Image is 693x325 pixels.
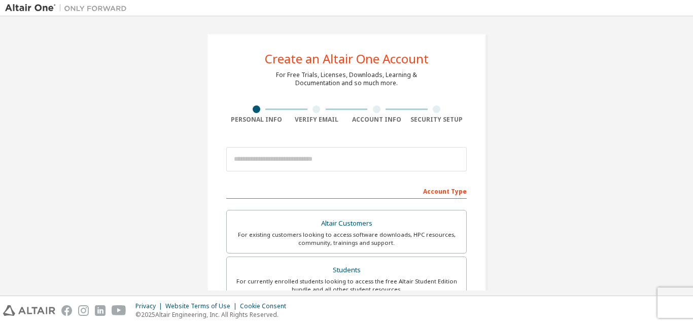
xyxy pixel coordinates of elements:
[135,302,165,310] div: Privacy
[3,305,55,316] img: altair_logo.svg
[78,305,89,316] img: instagram.svg
[233,216,460,231] div: Altair Customers
[5,3,132,13] img: Altair One
[112,305,126,316] img: youtube.svg
[265,53,429,65] div: Create an Altair One Account
[135,310,292,319] p: © 2025 Altair Engineering, Inc. All Rights Reserved.
[276,71,417,87] div: For Free Trials, Licenses, Downloads, Learning & Documentation and so much more.
[226,116,287,124] div: Personal Info
[233,263,460,277] div: Students
[240,302,292,310] div: Cookie Consent
[407,116,467,124] div: Security Setup
[61,305,72,316] img: facebook.svg
[165,302,240,310] div: Website Terms of Use
[95,305,106,316] img: linkedin.svg
[226,183,467,199] div: Account Type
[233,231,460,247] div: For existing customers looking to access software downloads, HPC resources, community, trainings ...
[233,277,460,294] div: For currently enrolled students looking to access the free Altair Student Edition bundle and all ...
[346,116,407,124] div: Account Info
[287,116,347,124] div: Verify Email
